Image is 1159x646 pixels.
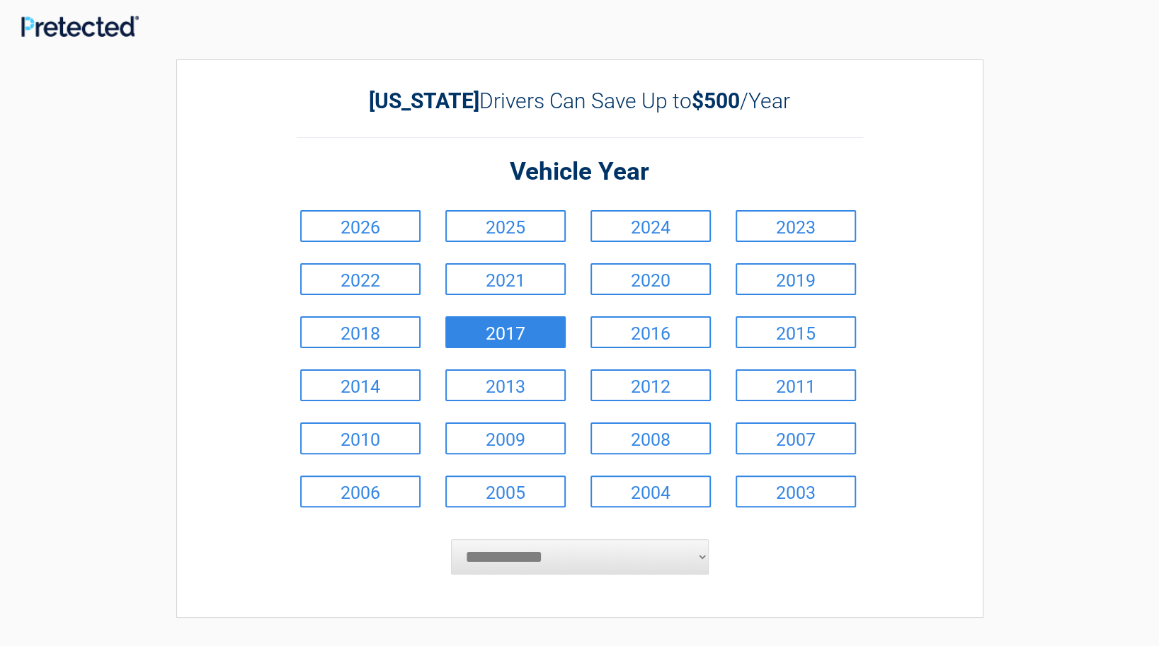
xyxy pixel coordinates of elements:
[590,475,711,507] a: 2004
[445,475,566,507] a: 2005
[300,422,421,454] a: 2010
[590,316,711,348] a: 2016
[300,263,421,295] a: 2022
[300,369,421,401] a: 2014
[445,263,566,295] a: 2021
[21,16,139,37] img: Main Logo
[736,369,856,401] a: 2011
[369,88,479,113] b: [US_STATE]
[297,88,863,113] h2: Drivers Can Save Up to /Year
[736,263,856,295] a: 2019
[300,210,421,242] a: 2026
[445,316,566,348] a: 2017
[445,369,566,401] a: 2013
[736,422,856,454] a: 2007
[300,316,421,348] a: 2018
[736,210,856,242] a: 2023
[590,263,711,295] a: 2020
[590,210,711,242] a: 2024
[736,316,856,348] a: 2015
[297,156,863,189] h2: Vehicle Year
[590,422,711,454] a: 2008
[445,422,566,454] a: 2009
[445,210,566,242] a: 2025
[692,88,740,113] b: $500
[590,369,711,401] a: 2012
[300,475,421,507] a: 2006
[736,475,856,507] a: 2003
